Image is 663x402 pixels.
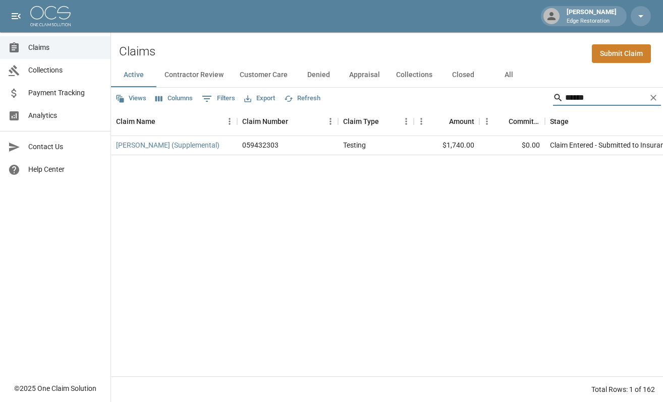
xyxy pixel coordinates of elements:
div: © 2025 One Claim Solution [14,383,96,393]
button: Menu [222,114,237,129]
button: Sort [288,114,302,128]
div: Testing [343,140,366,150]
button: Contractor Review [156,63,232,87]
button: Collections [388,63,440,87]
div: Total Rows: 1 of 162 [591,384,655,394]
div: dynamic tabs [111,63,663,87]
span: Analytics [28,110,102,121]
div: Claim Name [116,107,155,136]
span: Payment Tracking [28,88,102,98]
button: Sort [569,114,583,128]
div: $1,740.00 [414,136,479,155]
div: Stage [550,107,569,136]
div: Claim Number [237,107,338,136]
button: Show filters [199,91,238,107]
img: ocs-logo-white-transparent.png [30,6,71,26]
button: Sort [494,114,509,128]
p: Edge Restoration [567,17,617,26]
div: Committed Amount [479,107,545,136]
button: Menu [323,114,338,129]
button: Sort [155,114,170,128]
div: [PERSON_NAME] [563,7,621,25]
div: Claim Name [111,107,237,136]
div: Search [553,90,661,108]
div: Claim Number [242,107,288,136]
button: Denied [296,63,341,87]
button: Clear [646,90,661,105]
button: Sort [435,114,449,128]
button: Active [111,63,156,87]
button: Menu [399,114,414,129]
span: Claims [28,42,102,53]
button: Export [242,91,278,106]
div: 059432303 [242,140,279,150]
h2: Claims [119,44,155,59]
span: Collections [28,65,102,76]
button: Sort [379,114,393,128]
button: Customer Care [232,63,296,87]
div: $0.00 [479,136,545,155]
span: Help Center [28,164,102,175]
button: Select columns [153,91,195,106]
button: All [486,63,531,87]
div: Claim Type [343,107,379,136]
button: Refresh [282,91,323,106]
div: Committed Amount [509,107,540,136]
button: open drawer [6,6,26,26]
a: Submit Claim [592,44,651,63]
button: Menu [414,114,429,129]
a: [PERSON_NAME] (Supplemental) [116,140,219,150]
button: Appraisal [341,63,388,87]
div: Amount [449,107,474,136]
button: Views [113,91,149,106]
span: Contact Us [28,142,102,152]
div: Amount [414,107,479,136]
button: Menu [479,114,494,129]
div: Claim Type [338,107,414,136]
button: Closed [440,63,486,87]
